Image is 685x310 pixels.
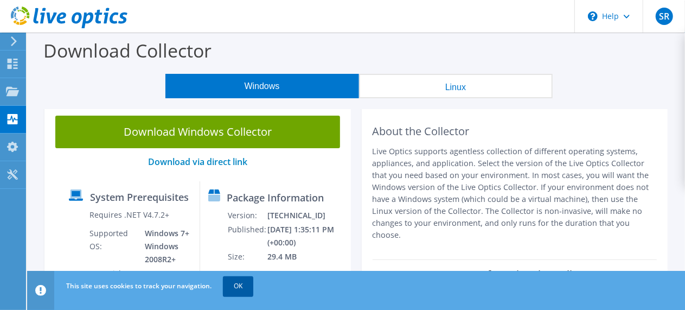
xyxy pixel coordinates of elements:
label: Requires .NET V4.7.2+ [90,210,170,220]
a: OK [223,276,253,296]
td: [DATE] 1:35:11 PM (+00:00) [267,223,346,250]
td: 29.4 MB [267,250,346,264]
p: Live Optics supports agentless collection of different operating systems, appliances, and applica... [373,145,657,241]
td: Published: [228,223,267,250]
label: Download Collector [43,38,212,63]
a: Download via direct link [148,156,247,168]
h2: About the Collector [373,125,657,138]
label: Package Information [227,192,324,203]
a: Download Windows Collector [55,116,340,148]
button: Linux [359,74,553,98]
td: Supported OS: [89,226,137,267]
td: Free Disk Space: [89,267,137,294]
span: This site uses cookies to track your navigation. [66,281,212,290]
td: Size: [228,250,267,264]
td: [TECHNICAL_ID] [267,208,346,223]
td: Windows 7+ Windows 2008R2+ [137,226,191,267]
label: System Prerequisites [90,192,189,203]
span: SR [656,8,673,25]
label: Next Steps for using the Collector [431,268,598,281]
svg: \n [588,11,598,21]
button: Windows [165,74,359,98]
td: 5GB [137,267,191,294]
td: Version: [228,208,267,223]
